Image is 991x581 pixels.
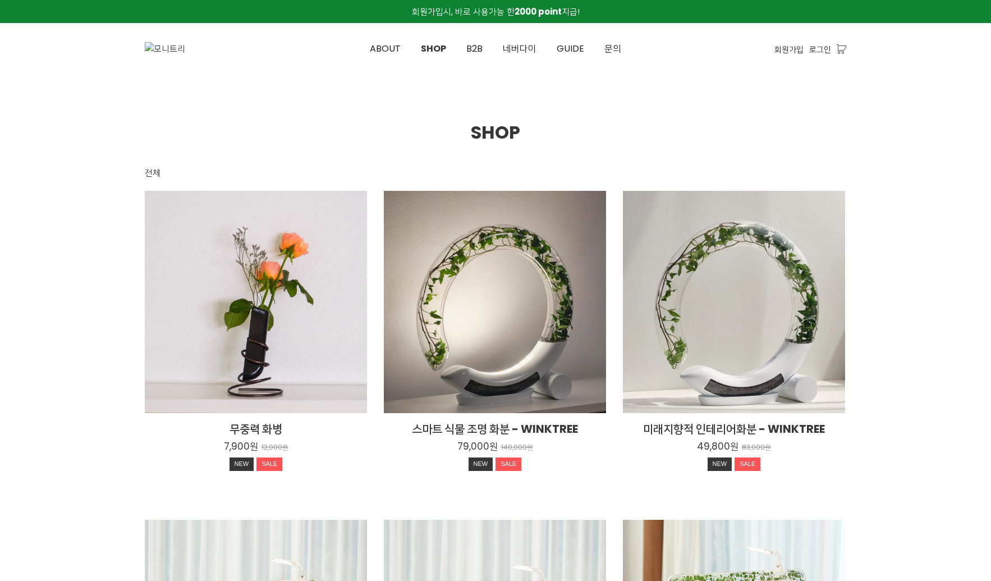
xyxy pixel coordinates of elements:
span: SHOP [471,120,520,145]
a: ABOUT [360,24,411,74]
a: 스마트 식물 조명 화분 - WINKTREE 79,000원 140,000원 NEWSALE [384,421,606,474]
h2: 미래지향적 인테리어화분 - WINKTREE [623,421,845,437]
p: 79,000원 [457,440,498,452]
div: NEW [469,458,493,471]
a: B2B [456,24,493,74]
span: GUIDE [557,42,584,55]
a: SHOP [411,24,456,74]
a: 네버다이 [493,24,547,74]
a: 문의 [594,24,631,74]
div: SALE [495,458,521,471]
a: 로그인 [809,43,831,56]
span: B2B [466,42,483,55]
strong: 2000 point [515,6,562,17]
a: 무중력 화병 7,900원 12,000원 NEWSALE [145,421,367,474]
p: 140,000원 [501,443,533,452]
a: 회원가입 [774,43,804,56]
div: NEW [230,458,254,471]
span: SHOP [421,42,446,55]
span: ABOUT [370,42,401,55]
div: SALE [256,458,282,471]
p: 49,800원 [697,440,738,452]
p: 83,000원 [742,443,771,452]
p: 12,000원 [261,443,288,452]
div: NEW [708,458,732,471]
a: GUIDE [547,24,594,74]
div: 전체 [145,166,160,180]
div: SALE [735,458,760,471]
h2: 스마트 식물 조명 화분 - WINKTREE [384,421,606,437]
span: 문의 [604,42,621,55]
span: 네버다이 [503,42,536,55]
span: 회원가입시, 바로 사용가능 한 지급! [412,6,580,17]
h2: 무중력 화병 [145,421,367,437]
a: 미래지향적 인테리어화분 - WINKTREE 49,800원 83,000원 NEWSALE [623,421,845,474]
p: 7,900원 [224,440,258,452]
